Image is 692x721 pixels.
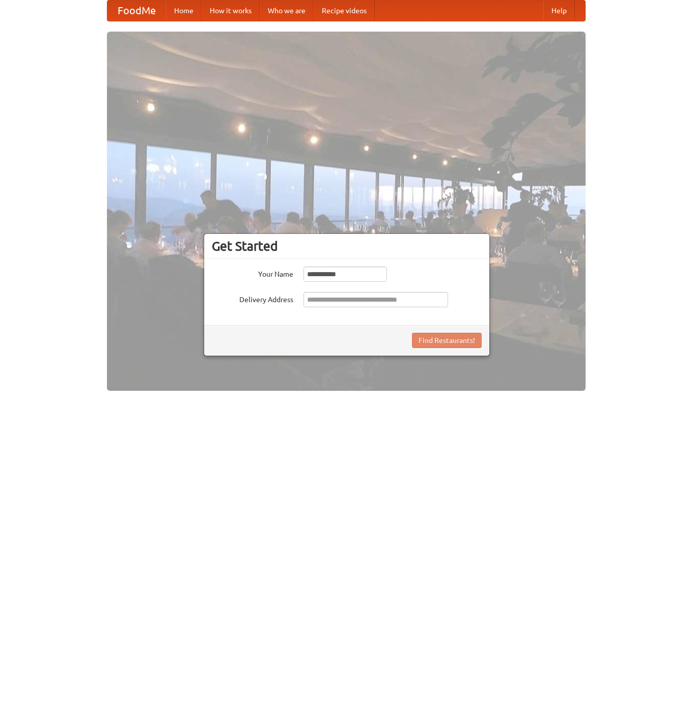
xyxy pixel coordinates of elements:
[314,1,375,21] a: Recipe videos
[212,266,293,279] label: Your Name
[212,238,482,254] h3: Get Started
[260,1,314,21] a: Who we are
[107,1,166,21] a: FoodMe
[543,1,575,21] a: Help
[212,292,293,305] label: Delivery Address
[202,1,260,21] a: How it works
[166,1,202,21] a: Home
[412,333,482,348] button: Find Restaurants!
